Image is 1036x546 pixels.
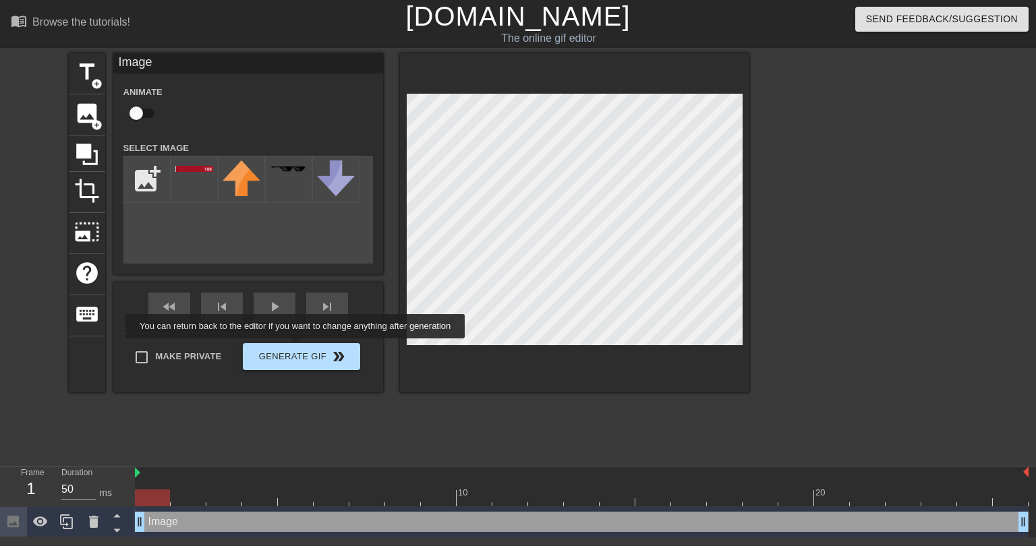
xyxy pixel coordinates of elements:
img: downvote.png [317,160,355,196]
span: image [74,100,100,126]
div: Browse the tutorials! [32,16,130,28]
span: add_circle [91,119,103,131]
img: mwKoK-sss.png [175,166,213,172]
div: ms [99,486,112,500]
img: upvote.png [223,160,260,196]
span: skip_next [319,299,335,315]
label: Select Image [123,142,190,155]
div: 1 [21,477,41,501]
span: play_arrow [266,299,283,315]
span: title [74,59,100,85]
button: Generate Gif [243,343,359,370]
span: add_circle [91,78,103,90]
span: fast_rewind [161,299,177,315]
div: Frame [11,466,51,506]
div: Image [113,53,383,73]
span: Make Private [156,350,222,363]
button: Send Feedback/Suggestion [855,7,1029,32]
img: deal-with-it.png [270,165,308,173]
div: The online gif editor [352,30,745,47]
a: Browse the tutorials! [11,13,130,34]
span: photo_size_select_large [74,219,100,245]
label: Duration [61,469,92,477]
span: help [74,260,100,286]
span: Generate Gif [248,348,354,365]
div: 20 [815,486,828,499]
span: Send Feedback/Suggestion [866,11,1018,28]
img: bound-end.png [1023,466,1029,477]
span: crop [74,178,100,204]
span: menu_book [11,13,27,29]
span: drag_handle [1016,515,1030,528]
span: keyboard [74,301,100,327]
span: double_arrow [330,348,347,365]
span: drag_handle [133,515,146,528]
label: Animate [123,86,163,99]
span: skip_previous [214,299,230,315]
a: [DOMAIN_NAME] [405,1,630,31]
div: 10 [458,486,470,499]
